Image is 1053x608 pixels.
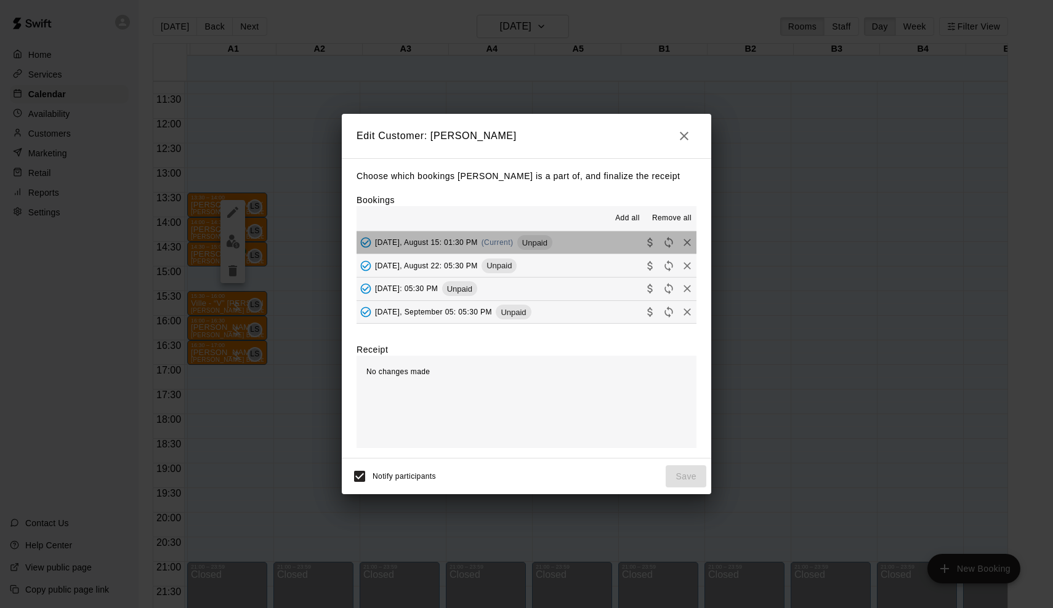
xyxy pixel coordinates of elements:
[678,260,696,270] span: Remove
[357,278,696,300] button: Added - Collect Payment[DATE]: 05:30 PMUnpaidCollect paymentRescheduleRemove
[357,233,375,252] button: Added - Collect Payment
[375,308,492,316] span: [DATE], September 05: 05:30 PM
[375,284,438,293] span: [DATE]: 05:30 PM
[482,238,514,247] span: (Current)
[608,209,647,228] button: Add all
[357,231,696,254] button: Added - Collect Payment[DATE], August 15: 01:30 PM(Current)UnpaidCollect paymentRescheduleRemove
[357,343,388,356] label: Receipt
[375,238,478,247] span: [DATE], August 15: 01:30 PM
[357,195,395,205] label: Bookings
[641,238,660,247] span: Collect payment
[641,307,660,316] span: Collect payment
[641,260,660,270] span: Collect payment
[482,261,517,270] span: Unpaid
[647,209,696,228] button: Remove all
[615,212,640,225] span: Add all
[660,238,678,247] span: Reschedule
[357,303,375,321] button: Added - Collect Payment
[342,114,711,158] h2: Edit Customer: [PERSON_NAME]
[373,472,436,481] span: Notify participants
[678,307,696,316] span: Remove
[366,367,430,376] span: No changes made
[496,308,531,317] span: Unpaid
[652,212,692,225] span: Remove all
[357,301,696,324] button: Added - Collect Payment[DATE], September 05: 05:30 PMUnpaidCollect paymentRescheduleRemove
[357,169,696,184] p: Choose which bookings [PERSON_NAME] is a part of, and finalize the receipt
[678,238,696,247] span: Remove
[660,307,678,316] span: Reschedule
[357,254,696,277] button: Added - Collect Payment[DATE], August 22: 05:30 PMUnpaidCollect paymentRescheduleRemove
[641,284,660,293] span: Collect payment
[678,284,696,293] span: Remove
[660,260,678,270] span: Reschedule
[660,284,678,293] span: Reschedule
[442,284,477,294] span: Unpaid
[357,279,375,298] button: Added - Collect Payment
[517,238,552,247] span: Unpaid
[375,261,478,270] span: [DATE], August 22: 05:30 PM
[357,257,375,275] button: Added - Collect Payment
